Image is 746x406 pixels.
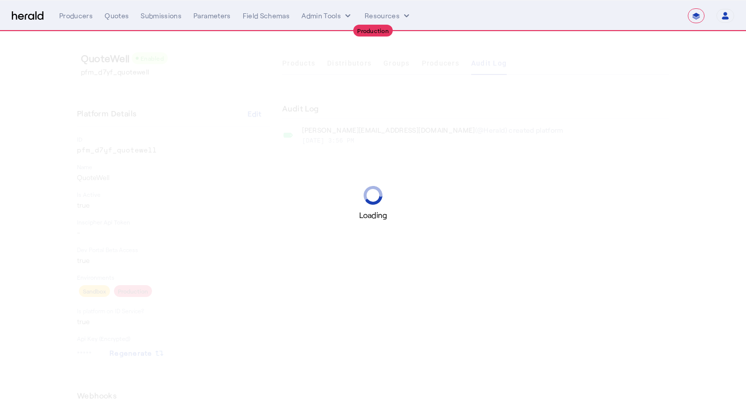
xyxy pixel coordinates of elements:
[12,11,43,21] img: Herald Logo
[141,11,182,21] div: Submissions
[193,11,231,21] div: Parameters
[365,11,411,21] button: Resources dropdown menu
[353,25,393,37] div: Production
[59,11,93,21] div: Producers
[301,11,353,21] button: internal dropdown menu
[105,11,129,21] div: Quotes
[243,11,290,21] div: Field Schemas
